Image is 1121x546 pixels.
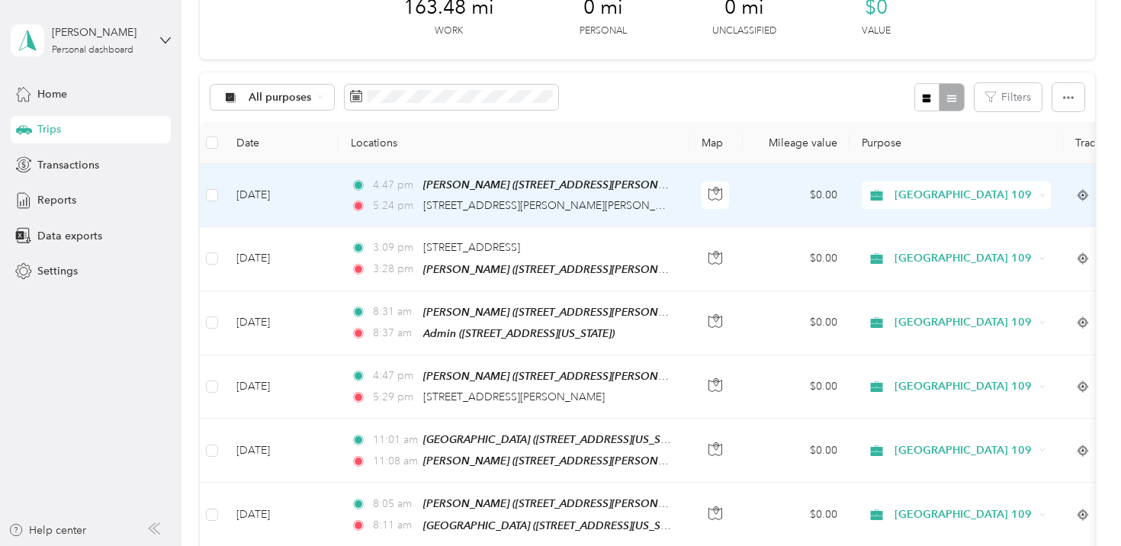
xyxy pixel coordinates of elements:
span: 5:29 pm [373,389,416,406]
td: [DATE] [224,291,339,355]
p: Unclassified [712,24,776,38]
div: Personal dashboard [52,46,133,55]
span: [STREET_ADDRESS][PERSON_NAME] [423,390,605,403]
span: Home [37,86,67,102]
span: 3:09 pm [373,239,416,256]
span: 3:28 pm [373,261,416,278]
span: [PERSON_NAME] ([STREET_ADDRESS][PERSON_NAME][US_STATE]) [423,263,754,276]
th: Date [224,122,339,164]
span: Data exports [37,228,102,244]
span: [STREET_ADDRESS] [423,241,520,254]
p: Personal [580,24,627,38]
th: Mileage value [743,122,850,164]
span: [PERSON_NAME] ([STREET_ADDRESS][PERSON_NAME][US_STATE]) [423,454,754,467]
td: $0.00 [743,419,850,483]
span: 11:08 am [373,453,416,470]
span: Reports [37,192,76,208]
span: 8:37 am [373,325,416,342]
th: Map [689,122,743,164]
p: Work [435,24,463,38]
span: 8:11 am [373,517,416,534]
span: [GEOGRAPHIC_DATA] 109 [895,378,1034,395]
th: Locations [339,122,689,164]
span: [GEOGRAPHIC_DATA] 109 [895,187,1034,204]
span: 8:31 am [373,304,416,320]
td: $0.00 [743,227,850,291]
span: [PERSON_NAME] ([STREET_ADDRESS][PERSON_NAME][US_STATE]) [423,497,754,510]
span: 5:24 pm [373,198,416,214]
td: $0.00 [743,355,850,419]
span: [GEOGRAPHIC_DATA] 109 [895,250,1034,267]
span: 11:01 am [373,432,416,448]
span: 4:47 pm [373,368,416,384]
span: [PERSON_NAME] ([STREET_ADDRESS][PERSON_NAME][US_STATE]) [423,370,754,383]
p: Value [862,24,891,38]
span: [STREET_ADDRESS][PERSON_NAME][PERSON_NAME] [423,199,689,212]
span: [PERSON_NAME] ([STREET_ADDRESS][PERSON_NAME][US_STATE]) [423,306,754,319]
th: Purpose [850,122,1063,164]
button: Filters [975,83,1042,111]
td: $0.00 [743,164,850,227]
td: [DATE] [224,355,339,419]
span: 4:47 pm [373,177,416,194]
span: [GEOGRAPHIC_DATA] 109 [895,314,1034,331]
td: [DATE] [224,419,339,483]
span: [GEOGRAPHIC_DATA] ([STREET_ADDRESS][US_STATE]) [423,433,689,446]
iframe: Everlance-gr Chat Button Frame [1036,461,1121,546]
span: Settings [37,263,78,279]
button: Help center [8,522,86,538]
span: Admin ([STREET_ADDRESS][US_STATE]) [423,327,615,339]
span: [GEOGRAPHIC_DATA] 109 [895,506,1034,523]
td: [DATE] [224,227,339,291]
div: [PERSON_NAME] [52,24,147,40]
span: [GEOGRAPHIC_DATA] 109 [895,442,1034,459]
span: [GEOGRAPHIC_DATA] ([STREET_ADDRESS][US_STATE]) [423,519,689,532]
span: [PERSON_NAME] ([STREET_ADDRESS][PERSON_NAME][US_STATE]) [423,178,754,191]
span: Transactions [37,157,99,173]
span: 8:05 am [373,496,416,512]
span: Trips [37,121,61,137]
td: $0.00 [743,291,850,355]
span: All purposes [249,92,312,103]
td: [DATE] [224,164,339,227]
